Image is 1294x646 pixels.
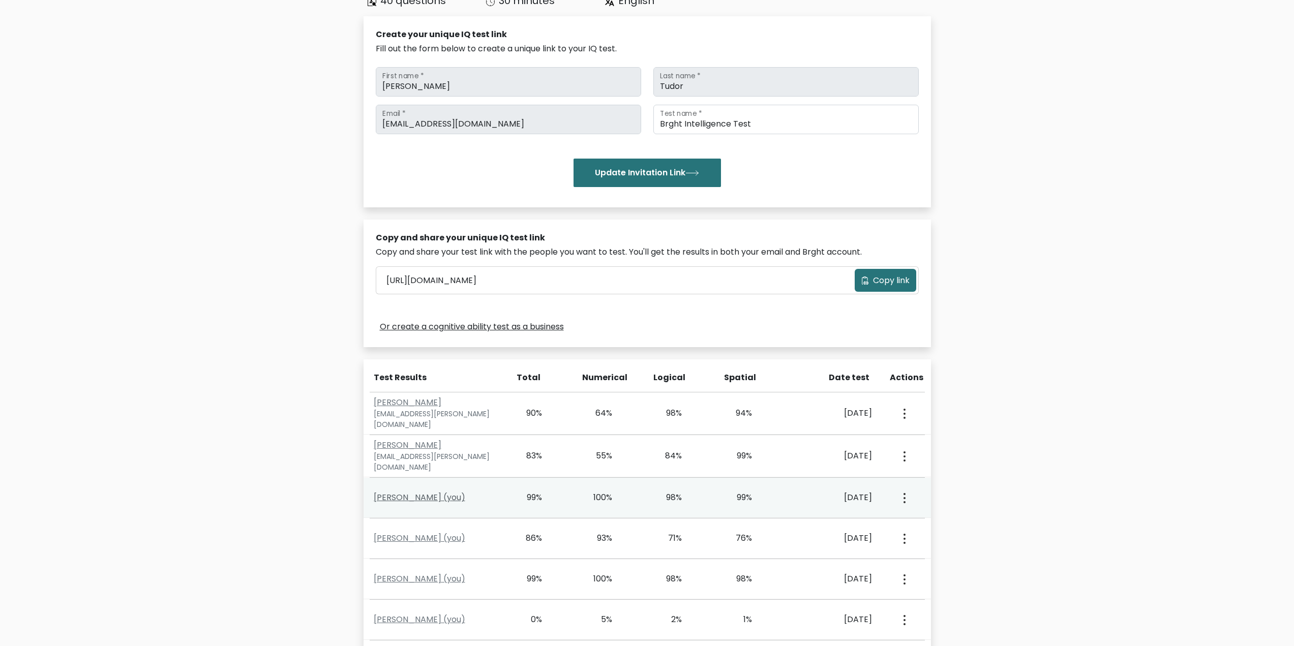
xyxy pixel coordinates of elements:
[574,159,721,187] button: Update Invitation Link
[723,532,752,544] div: 76%
[653,105,919,134] input: Test name
[514,491,543,504] div: 99%
[723,450,752,462] div: 99%
[374,409,501,430] div: [EMAIL_ADDRESS][PERSON_NAME][DOMAIN_NAME]
[376,28,919,41] div: Create your unique IQ test link
[793,450,872,462] div: [DATE]
[583,491,612,504] div: 100%
[583,532,612,544] div: 93%
[514,450,543,462] div: 83%
[653,613,682,626] div: 2%
[514,613,543,626] div: 0%
[374,532,465,544] a: [PERSON_NAME] (you)
[583,613,612,626] div: 5%
[376,105,641,134] input: Email
[793,491,872,504] div: [DATE]
[890,372,925,384] div: Actions
[374,491,465,503] a: [PERSON_NAME] (you)
[723,407,752,419] div: 94%
[514,573,543,585] div: 99%
[653,573,682,585] div: 98%
[873,274,910,287] span: Copy link
[380,321,564,333] a: Or create a cognitive ability test as a business
[376,67,641,97] input: First name
[583,407,612,419] div: 64%
[653,532,682,544] div: 71%
[723,613,752,626] div: 1%
[583,450,612,462] div: 55%
[793,532,872,544] div: [DATE]
[653,491,682,504] div: 98%
[583,573,612,585] div: 100%
[374,451,501,473] div: [EMAIL_ADDRESS][PERSON_NAME][DOMAIN_NAME]
[795,372,878,384] div: Date test
[374,439,441,451] a: [PERSON_NAME]
[514,532,543,544] div: 86%
[374,573,465,585] a: [PERSON_NAME] (you)
[653,372,683,384] div: Logical
[374,396,441,408] a: [PERSON_NAME]
[653,67,919,97] input: Last name
[723,573,752,585] div: 98%
[514,407,543,419] div: 90%
[374,372,499,384] div: Test Results
[653,407,682,419] div: 98%
[723,491,752,504] div: 99%
[793,407,872,419] div: [DATE]
[724,372,754,384] div: Spatial
[582,372,612,384] div: Numerical
[376,232,919,244] div: Copy and share your unique IQ test link
[653,450,682,462] div: 84%
[793,613,872,626] div: [DATE]
[793,573,872,585] div: [DATE]
[376,43,919,55] div: Fill out the form below to create a unique link to your IQ test.
[511,372,541,384] div: Total
[855,269,916,292] button: Copy link
[374,613,465,625] a: [PERSON_NAME] (you)
[376,246,919,258] div: Copy and share your test link with the people you want to test. You'll get the results in both yo...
